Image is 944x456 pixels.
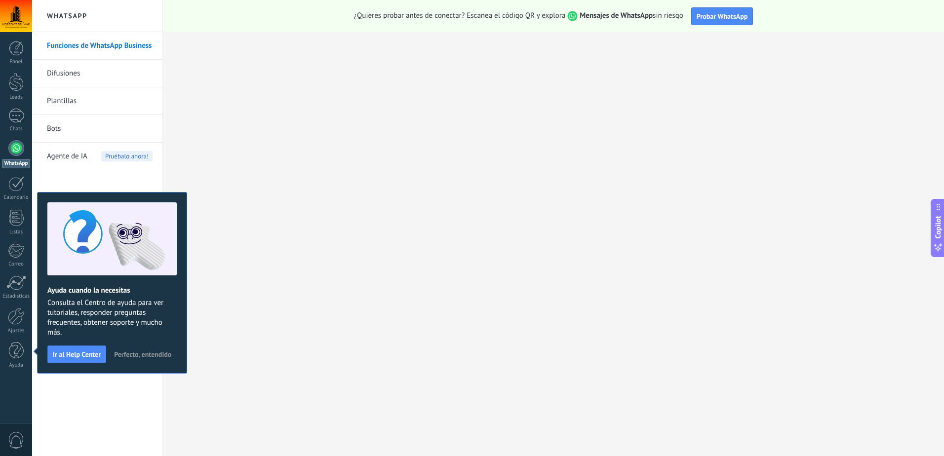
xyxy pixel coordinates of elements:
strong: Mensajes de WhatsApp [580,11,653,20]
a: Plantillas [47,87,153,115]
div: Panel [2,59,31,65]
a: Agente de IAPruébalo ahora! [47,143,153,170]
li: Funciones de WhatsApp Business [32,32,162,60]
div: Calendario [2,194,31,201]
div: Listas [2,229,31,235]
button: Perfecto, entendido [110,347,176,362]
div: Ayuda [2,362,31,369]
span: Consulta el Centro de ayuda para ver tutoriales, responder preguntas frecuentes, obtener soporte ... [47,298,177,338]
a: Funciones de WhatsApp Business [47,32,153,60]
li: Difusiones [32,60,162,87]
span: Agente de IA [47,143,87,170]
span: ¿Quieres probar antes de conectar? Escanea el código QR y explora sin riesgo [354,11,683,21]
span: Ir al Help Center [53,351,101,358]
div: Correo [2,261,31,267]
li: Agente de IA [32,143,162,170]
div: Ajustes [2,328,31,334]
li: Bots [32,115,162,143]
div: WhatsApp [2,159,30,168]
button: Ir al Help Center [47,345,106,363]
span: Probar WhatsApp [697,12,748,21]
div: Chats [2,126,31,132]
div: Leads [2,94,31,101]
span: Pruébalo ahora! [101,151,153,161]
button: Probar WhatsApp [691,7,753,25]
h2: Ayuda cuando la necesitas [47,286,177,295]
div: Estadísticas [2,293,31,300]
li: Plantillas [32,87,162,115]
span: Copilot [933,216,943,239]
a: Difusiones [47,60,153,87]
a: Bots [47,115,153,143]
span: Perfecto, entendido [114,351,171,358]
